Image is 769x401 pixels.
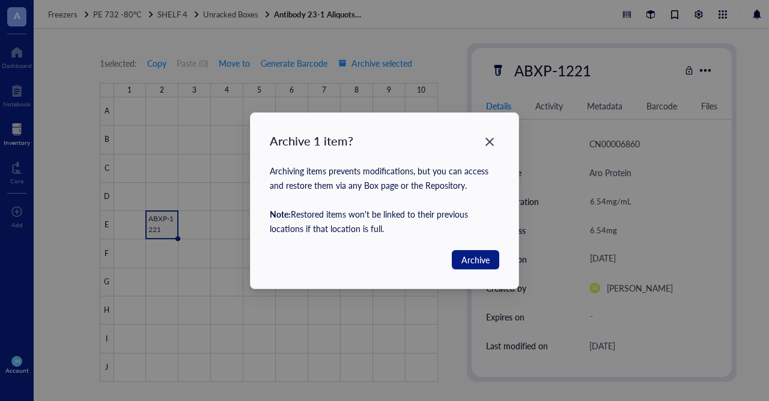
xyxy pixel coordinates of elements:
[480,135,499,149] span: Close
[270,132,499,149] div: Archive 1 item?
[461,253,490,266] span: Archive
[452,250,499,269] button: Archive
[270,208,291,220] b: Note:
[270,164,499,236] div: Archiving items prevents modifications, but you can access and restore them via any Box page or t...
[480,132,499,152] button: Close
